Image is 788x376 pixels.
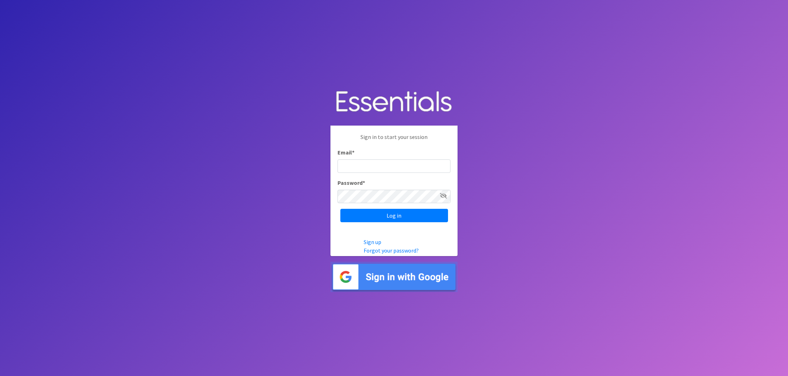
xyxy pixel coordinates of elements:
abbr: required [352,149,354,156]
img: Human Essentials [330,84,458,120]
a: Sign up [364,238,381,245]
label: Email [338,148,354,157]
abbr: required [363,179,365,186]
p: Sign in to start your session [338,133,450,148]
label: Password [338,178,365,187]
a: Forgot your password? [364,247,419,254]
img: Sign in with Google [330,262,458,292]
input: Log in [340,209,448,222]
